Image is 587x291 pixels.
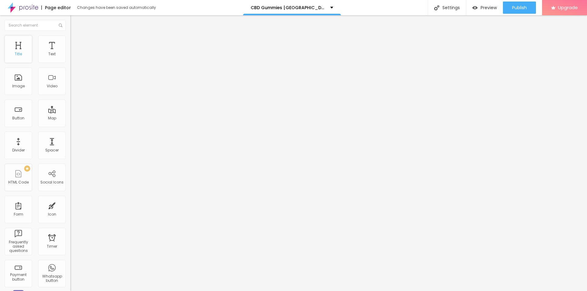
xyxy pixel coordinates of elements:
div: Form [14,212,23,216]
div: Social Icons [40,180,64,184]
input: Search element [5,20,66,31]
div: Timer [47,244,57,249]
div: HTML Code [8,180,29,184]
div: Map [48,116,56,120]
p: CBD Gummies [GEOGRAPHIC_DATA] [251,5,326,10]
div: Video [47,84,57,88]
div: Image [12,84,25,88]
img: view-1.svg [472,5,478,10]
img: Icone [59,24,62,27]
div: Spacer [45,148,59,152]
div: Page editor [41,5,71,10]
img: Icone [434,5,439,10]
div: Whatsapp button [40,274,64,283]
div: Title [15,52,22,56]
span: Preview [481,5,497,10]
div: Changes have been saved automatically [77,6,156,9]
div: Divider [12,148,25,152]
span: Publish [512,5,527,10]
div: Text [48,52,56,56]
iframe: Editor [70,15,587,291]
div: Frequently asked questions [6,240,30,253]
button: Preview [466,2,503,14]
button: Publish [503,2,536,14]
div: Icon [48,212,56,216]
span: Upgrade [558,5,578,10]
div: Button [12,116,24,120]
div: Payment button [6,273,30,282]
